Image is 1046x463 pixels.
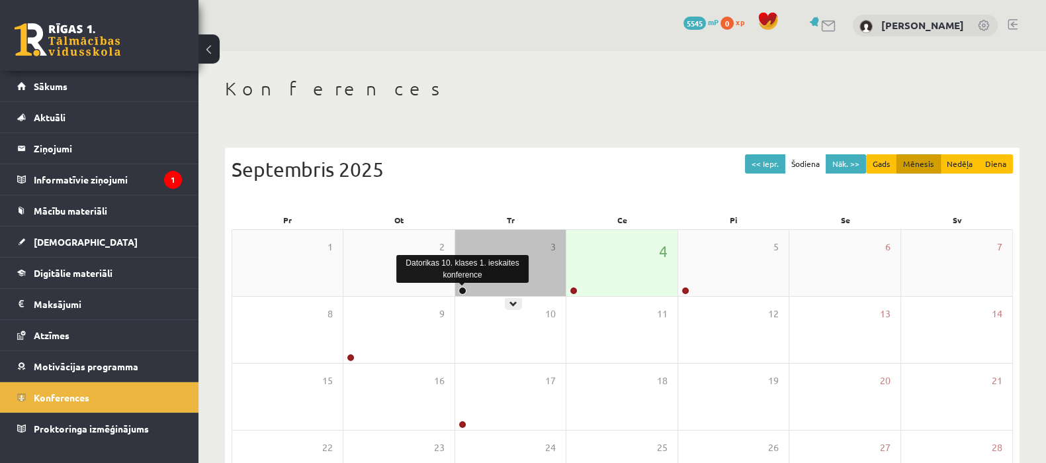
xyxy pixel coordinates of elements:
span: 25 [657,440,668,455]
a: [DEMOGRAPHIC_DATA] [17,227,182,257]
button: Diena [979,154,1013,174]
span: 17 [545,374,556,388]
span: 26 [768,440,779,455]
a: Mācību materiāli [17,195,182,226]
span: 16 [434,374,445,388]
a: Motivācijas programma [17,351,182,382]
span: 24 [545,440,556,455]
button: Nedēļa [940,154,979,174]
div: Pr [232,211,343,229]
span: 0 [720,17,734,30]
span: 14 [992,307,1002,321]
span: Motivācijas programma [34,360,138,372]
a: Rīgas 1. Tālmācības vidusskola [15,23,120,56]
span: 8 [327,307,333,321]
span: 5 [773,240,779,254]
legend: Maksājumi [34,289,182,319]
span: 5545 [683,17,706,30]
span: 9 [439,307,445,321]
span: Konferences [34,391,89,403]
span: xp [736,17,744,27]
span: 10 [545,307,556,321]
span: Digitālie materiāli [34,267,112,279]
legend: Informatīvie ziņojumi [34,164,182,195]
div: Ot [343,211,455,229]
span: 23 [434,440,445,455]
button: Nāk. >> [826,154,866,174]
div: Septembris 2025 [232,154,1013,184]
span: [DEMOGRAPHIC_DATA] [34,236,138,248]
div: Sv [901,211,1013,229]
div: Tr [455,211,566,229]
span: 18 [657,374,668,388]
span: 12 [768,307,779,321]
a: Ziņojumi [17,133,182,164]
span: 19 [768,374,779,388]
a: Konferences [17,382,182,413]
a: 0 xp [720,17,751,27]
a: Proktoringa izmēģinājums [17,413,182,444]
span: Atzīmes [34,329,69,341]
a: Sākums [17,71,182,101]
h1: Konferences [225,77,1020,100]
a: Atzīmes [17,320,182,350]
div: Ce [566,211,678,229]
span: 21 [992,374,1002,388]
div: Se [790,211,902,229]
legend: Ziņojumi [34,133,182,164]
span: 4 [659,240,668,262]
span: 7 [997,240,1002,254]
span: 13 [880,307,891,321]
span: 1 [327,240,333,254]
button: Šodiena [785,154,826,174]
span: 11 [657,307,668,321]
span: 3 [550,240,556,254]
span: 2 [439,240,445,254]
i: 1 [164,171,182,189]
span: Mācību materiāli [34,205,107,217]
img: Ardis Slakteris [859,20,873,33]
a: [PERSON_NAME] [881,19,964,32]
a: 5545 mP [683,17,719,27]
button: Gads [866,154,897,174]
a: Informatīvie ziņojumi1 [17,164,182,195]
div: Pi [678,211,790,229]
span: 15 [322,374,333,388]
a: Aktuāli [17,102,182,132]
span: Aktuāli [34,111,65,123]
span: 6 [885,240,891,254]
a: Maksājumi [17,289,182,319]
a: Digitālie materiāli [17,258,182,288]
span: 27 [880,440,891,455]
span: mP [708,17,719,27]
span: Sākums [34,80,67,92]
div: Datorikas 10. klases 1. ieskaites konference [396,255,529,283]
button: << Iepr. [745,154,785,174]
span: 22 [322,440,333,455]
button: Mēnesis [896,154,941,174]
span: 28 [992,440,1002,455]
span: Proktoringa izmēģinājums [34,423,149,435]
span: 20 [880,374,891,388]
